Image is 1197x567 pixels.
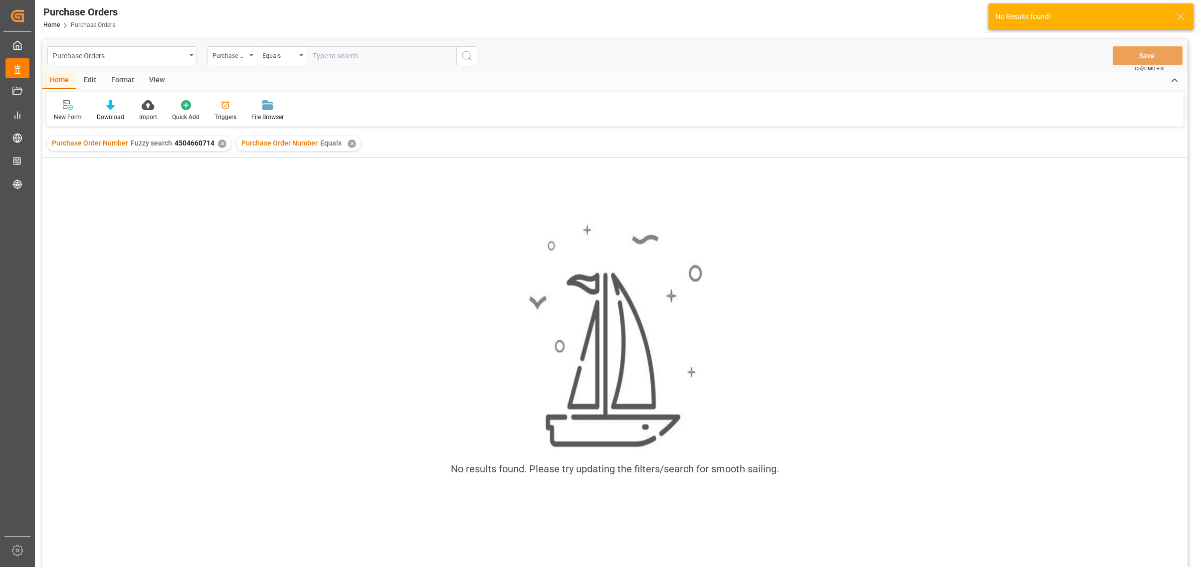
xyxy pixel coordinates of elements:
[996,11,1167,22] div: No Results found!
[142,72,172,89] div: View
[131,139,172,147] span: Fuzzy search
[1113,46,1183,65] button: Save
[214,113,236,122] div: Triggers
[54,113,82,122] div: New Form
[257,46,307,65] button: open menu
[218,140,226,148] div: ✕
[104,72,142,89] div: Format
[1135,65,1164,72] span: Ctrl/CMD + S
[320,139,342,147] span: Equals
[43,4,118,19] div: Purchase Orders
[307,46,456,65] input: Type to search
[97,113,124,122] div: Download
[139,113,157,122] div: Import
[172,113,199,122] div: Quick Add
[456,46,477,65] button: search button
[212,49,246,60] div: Purchase Order Number
[42,72,76,89] div: Home
[43,21,60,28] a: Home
[53,49,186,61] div: Purchase Orders
[528,223,702,449] img: smooth_sailing.jpeg
[207,46,257,65] button: open menu
[76,72,104,89] div: Edit
[47,46,197,65] button: open menu
[175,139,214,147] span: 4504660714
[52,139,128,147] span: Purchase Order Number
[348,140,356,148] div: ✕
[251,113,284,122] div: File Browser
[241,139,318,147] span: Purchase Order Number
[451,461,779,476] div: No results found. Please try updating the filters/search for smooth sailing.
[262,49,296,60] div: Equals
